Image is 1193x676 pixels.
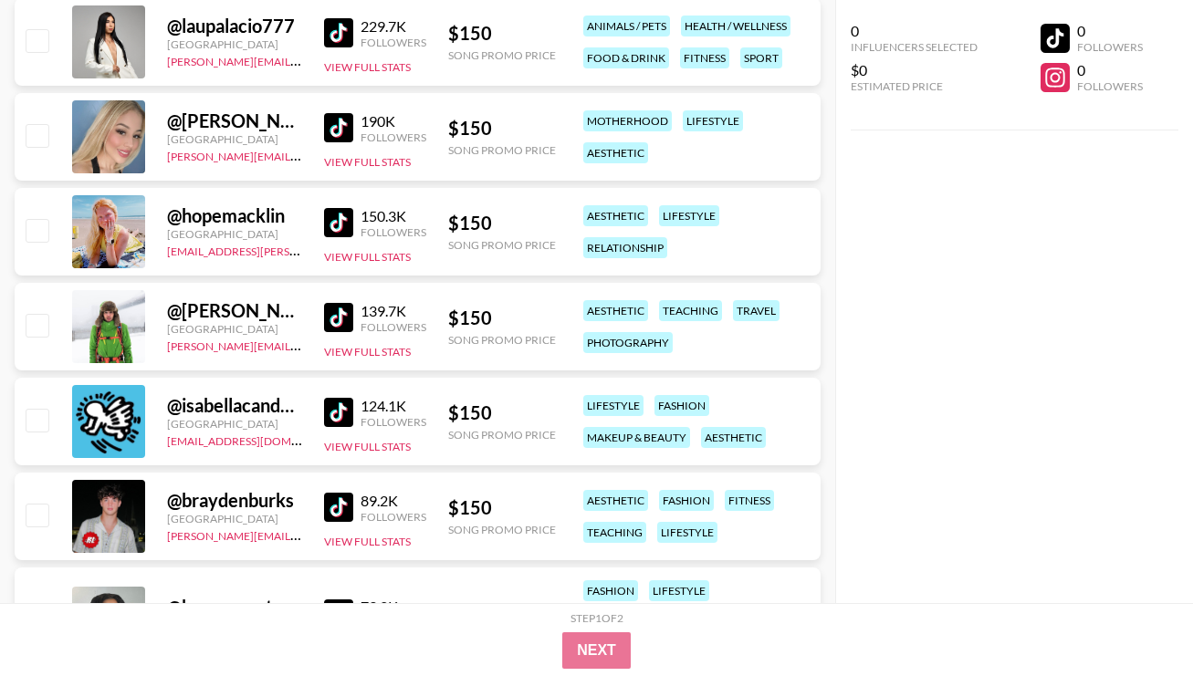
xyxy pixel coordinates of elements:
[583,110,672,131] div: motherhood
[681,16,790,36] div: health / wellness
[583,142,648,163] div: aesthetic
[324,440,411,453] button: View Full Stats
[448,143,556,157] div: Song Promo Price
[448,307,556,329] div: $ 150
[583,427,690,448] div: makeup & beauty
[570,611,623,625] div: Step 1 of 2
[851,61,978,79] div: $0
[167,431,351,448] a: [EMAIL_ADDRESS][DOMAIN_NAME]
[1077,22,1143,40] div: 0
[583,300,648,321] div: aesthetic
[1077,40,1143,54] div: Followers
[167,204,302,227] div: @ hopemacklin
[167,596,302,619] div: @ karenncactus
[324,398,353,427] img: TikTok
[659,490,714,511] div: fashion
[324,493,353,522] img: TikTok
[167,489,302,512] div: @ braydenburks
[448,48,556,62] div: Song Promo Price
[680,47,729,68] div: fitness
[167,512,302,525] div: [GEOGRAPHIC_DATA]
[361,320,426,334] div: Followers
[361,415,426,429] div: Followers
[361,36,426,49] div: Followers
[657,522,717,543] div: lifestyle
[448,401,556,424] div: $ 150
[167,146,437,163] a: [PERSON_NAME][EMAIL_ADDRESS][DOMAIN_NAME]
[324,155,411,169] button: View Full Stats
[167,525,437,543] a: [PERSON_NAME][EMAIL_ADDRESS][DOMAIN_NAME]
[361,130,426,144] div: Followers
[324,303,353,332] img: TikTok
[361,492,426,510] div: 89.2K
[649,580,709,601] div: lifestyle
[583,237,667,258] div: relationship
[324,113,353,142] img: TikTok
[654,395,709,416] div: fashion
[448,22,556,45] div: $ 150
[324,250,411,264] button: View Full Stats
[167,132,302,146] div: [GEOGRAPHIC_DATA]
[167,15,302,37] div: @ laupalacio777
[583,490,648,511] div: aesthetic
[583,16,670,36] div: animals / pets
[448,428,556,442] div: Song Promo Price
[167,241,437,258] a: [EMAIL_ADDRESS][PERSON_NAME][DOMAIN_NAME]
[167,299,302,322] div: @ [PERSON_NAME]
[167,417,302,431] div: [GEOGRAPHIC_DATA]
[361,225,426,239] div: Followers
[583,522,646,543] div: teaching
[1077,79,1143,93] div: Followers
[167,322,302,336] div: [GEOGRAPHIC_DATA]
[324,535,411,548] button: View Full Stats
[740,47,782,68] div: sport
[583,395,644,416] div: lifestyle
[851,40,978,54] div: Influencers Selected
[701,427,766,448] div: aesthetic
[167,227,302,241] div: [GEOGRAPHIC_DATA]
[361,510,426,524] div: Followers
[167,394,302,417] div: @ isabellacandelaria7
[448,117,556,140] div: $ 150
[733,300,780,321] div: travel
[851,79,978,93] div: Estimated Price
[361,302,426,320] div: 139.7K
[167,109,302,132] div: @ [PERSON_NAME].[PERSON_NAME]
[1077,61,1143,79] div: 0
[1102,585,1171,654] iframe: Drift Widget Chat Controller
[167,336,437,353] a: [PERSON_NAME][EMAIL_ADDRESS][DOMAIN_NAME]
[448,523,556,536] div: Song Promo Price
[583,580,638,601] div: fashion
[448,496,556,519] div: $ 150
[324,18,353,47] img: TikTok
[167,37,302,51] div: [GEOGRAPHIC_DATA]
[324,208,353,237] img: TikTok
[324,599,353,629] img: TikTok
[659,205,719,226] div: lifestyle
[851,22,978,40] div: 0
[583,47,669,68] div: food & drink
[361,598,426,616] div: 79.2K
[683,110,743,131] div: lifestyle
[448,333,556,347] div: Song Promo Price
[361,397,426,415] div: 124.1K
[167,51,437,68] a: [PERSON_NAME][EMAIL_ADDRESS][DOMAIN_NAME]
[659,300,722,321] div: teaching
[562,632,631,669] button: Next
[361,112,426,130] div: 190K
[361,17,426,36] div: 229.7K
[448,212,556,234] div: $ 150
[583,205,648,226] div: aesthetic
[725,490,774,511] div: fitness
[361,207,426,225] div: 150.3K
[324,60,411,74] button: View Full Stats
[583,332,673,353] div: photography
[448,238,556,252] div: Song Promo Price
[324,345,411,359] button: View Full Stats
